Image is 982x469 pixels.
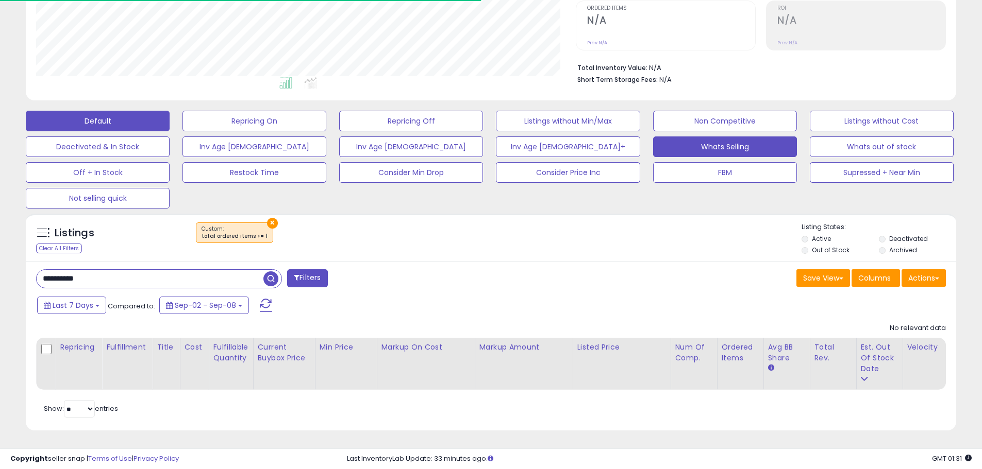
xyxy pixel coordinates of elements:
div: Avg BB Share [768,342,806,363]
button: Listings without Cost [810,111,954,131]
div: Repricing [60,342,97,353]
button: Repricing Off [339,111,483,131]
button: Save View [796,269,850,287]
div: seller snap | | [10,454,179,464]
div: No relevant data [890,323,946,333]
div: Est. Out Of Stock Date [861,342,898,374]
span: 2025-09-16 01:31 GMT [932,454,972,463]
div: Velocity [907,342,945,353]
button: Restock Time [182,162,326,183]
h2: N/A [587,14,755,28]
button: Last 7 Days [37,297,106,314]
button: FBM [653,162,797,183]
button: Whats Selling [653,136,797,157]
div: Listed Price [577,342,667,353]
button: Off + In Stock [26,162,170,183]
span: Columns [858,273,891,283]
span: ROI [777,6,945,11]
a: Terms of Use [88,454,132,463]
button: Actions [902,269,946,287]
button: Inv Age [DEMOGRAPHIC_DATA] [182,136,326,157]
span: Ordered Items [587,6,755,11]
button: Supressed + Near Min [810,162,954,183]
button: Listings without Min/Max [496,111,640,131]
div: Clear All Filters [36,244,82,253]
small: Avg BB Share. [768,363,774,373]
div: Min Price [320,342,373,353]
div: Current Buybox Price [258,342,311,363]
div: Title [157,342,175,353]
div: Fulfillment [106,342,148,353]
div: Markup on Cost [381,342,471,353]
h5: Listings [55,226,94,240]
button: Repricing On [182,111,326,131]
span: Show: entries [44,404,118,413]
button: × [267,218,278,229]
div: total ordered items >= 1 [202,233,268,240]
button: Inv Age [DEMOGRAPHIC_DATA] [339,136,483,157]
span: N/A [659,75,672,84]
h2: N/A [777,14,945,28]
button: Consider Price Inc [496,162,640,183]
button: Consider Min Drop [339,162,483,183]
button: Deactivated & In Stock [26,136,170,157]
small: Prev: N/A [587,40,607,46]
b: Total Inventory Value: [577,63,647,72]
button: Filters [287,269,327,287]
span: Custom: [202,225,268,240]
label: Active [812,234,831,243]
button: Sep-02 - Sep-08 [159,297,249,314]
span: Last 7 Days [53,300,93,310]
div: Cost [185,342,205,353]
div: Total Rev. [814,342,852,363]
div: Last InventoryLab Update: 33 minutes ago. [347,454,972,464]
button: Whats out of stock [810,136,954,157]
strong: Copyright [10,454,48,463]
button: Non Competitive [653,111,797,131]
span: Sep-02 - Sep-08 [175,300,236,310]
p: Listing States: [802,222,956,232]
li: N/A [577,61,938,73]
button: Default [26,111,170,131]
button: Columns [852,269,900,287]
b: Short Term Storage Fees: [577,75,658,84]
th: The percentage added to the cost of goods (COGS) that forms the calculator for Min & Max prices. [377,338,475,390]
span: Compared to: [108,301,155,311]
label: Deactivated [889,234,928,243]
label: Archived [889,246,917,254]
div: Markup Amount [479,342,569,353]
button: Inv Age [DEMOGRAPHIC_DATA]+ [496,136,640,157]
div: Fulfillable Quantity [213,342,248,363]
a: Privacy Policy [134,454,179,463]
div: Ordered Items [722,342,759,363]
button: Not selling quick [26,188,170,209]
label: Out of Stock [812,246,850,254]
small: Prev: N/A [777,40,797,46]
div: Num of Comp. [675,342,713,363]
